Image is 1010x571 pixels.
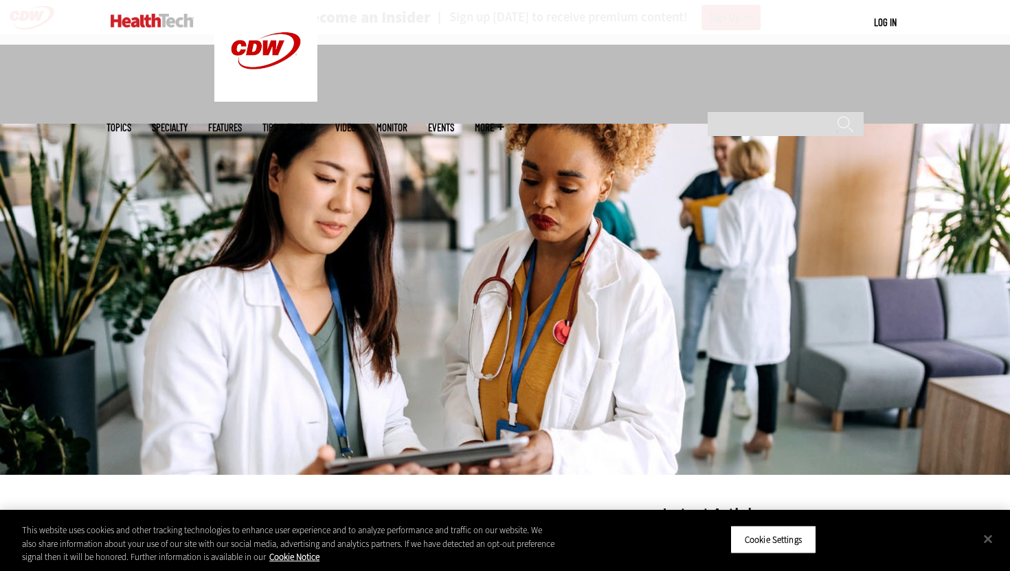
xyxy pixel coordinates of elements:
a: More information about your privacy [269,551,319,563]
button: Cookie Settings [730,525,816,554]
a: Tips & Tactics [262,122,315,133]
a: MonITor [377,122,407,133]
span: Specialty [152,122,188,133]
a: Features [208,122,242,133]
img: Home [111,14,194,27]
div: » [127,506,626,517]
h3: Latest Articles [662,506,868,523]
span: More [475,122,504,133]
button: Close [973,524,1003,554]
a: Events [428,122,454,133]
div: User menu [874,15,897,30]
a: CDW [214,91,317,105]
span: Topics [106,122,131,133]
a: Video [335,122,356,133]
a: Log in [874,16,897,28]
div: This website uses cookies and other tracking technologies to enhance user experience and to analy... [22,524,556,564]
